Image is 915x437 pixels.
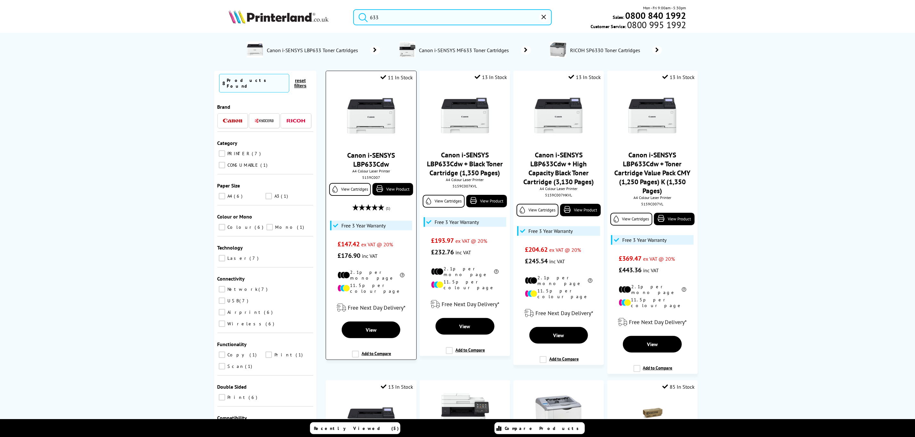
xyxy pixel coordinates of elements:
[247,42,263,58] img: 5159C007AA-conspage.jpg
[431,279,499,290] li: 11.5p per colour page
[366,327,377,333] span: View
[423,177,507,182] span: A4 Colour Laser Printer
[249,394,259,400] span: 6
[219,309,225,315] input: Airprint 6
[518,193,599,197] div: 5159C007HKVL
[628,91,676,139] img: Canon-LBP633Cdw-Front-Small.jpg
[569,42,662,59] a: RICOH SP6330 Toner Cartridges
[529,327,588,344] a: View
[549,247,581,253] span: ex VAT @ 20%
[419,42,531,59] a: Canon i-SENSYS MF633 Toner Cartridges
[550,42,566,58] img: 967147-conspage.jpg
[569,47,643,53] span: RICOH SP6330 Toner Cartridges
[431,266,499,277] li: 2.1p per mono page
[250,352,258,358] span: 1
[226,286,258,292] span: Network
[281,193,290,199] span: 1
[386,202,390,214] span: (1)
[266,352,272,358] input: Print 1
[310,422,400,434] a: Recently Viewed (5)
[223,119,242,123] img: Canon
[252,151,263,156] span: 7
[619,266,641,274] span: £443.36
[352,351,391,363] label: Add to Compare
[223,80,225,86] span: 8
[266,321,276,327] span: 6
[619,297,686,308] li: 11.5p per colour page
[338,240,360,248] span: £147.42
[626,22,686,28] span: 0800 995 1992
[261,162,269,168] span: 1
[460,323,470,330] span: View
[273,352,295,358] span: Print
[264,309,274,315] span: 6
[217,244,243,251] span: Technology
[219,224,225,230] input: Colour 6
[419,47,511,53] span: Canon i-SENSYS MF633 Toner Cartridges
[331,175,411,180] div: 5159C007
[234,193,244,199] span: 6
[629,318,687,326] span: Free Next Day Delivery*
[643,267,659,274] span: inc VAT
[517,186,601,191] span: A4 Colour Laser Printer
[535,309,593,317] span: Free Next Day Delivery*
[259,286,269,292] span: 7
[643,256,675,262] span: ex VAT @ 20%
[619,254,641,263] span: £369.47
[226,394,248,400] span: Print
[266,47,361,53] span: Canon i-SENSYS LBP633 Toner Cartridges
[219,286,225,292] input: Network 7
[517,204,559,217] a: View Cartridges
[591,22,686,29] span: Customer Service:
[525,288,592,299] li: 11.5p per colour page
[338,251,360,260] span: £176.90
[314,425,399,431] span: Recently Viewed (5)
[347,92,395,140] img: Canon-LBP633Cdw-Front-Small.jpg
[338,269,404,281] li: 2.1p per mono page
[613,14,625,20] span: Sales:
[361,241,393,248] span: ex VAT @ 20%
[612,202,693,206] div: 5159C007VL
[625,12,686,19] a: 0800 840 1992
[266,193,272,199] input: A3 1
[341,222,386,229] span: Free 3 Year Warranty
[226,224,254,230] span: Colour
[250,255,260,261] span: 7
[424,184,505,188] div: 5159C007KVL
[297,224,306,230] span: 1
[217,104,231,110] span: Brand
[255,118,274,123] img: Kyocera
[654,213,695,225] a: View Product
[662,74,695,80] div: 13 In Stock
[226,352,249,358] span: Copy
[553,332,564,338] span: View
[342,322,400,338] a: View
[219,150,225,157] input: PRINTER 7
[455,238,487,244] span: ex VAT @ 20%
[622,237,666,243] span: Free 3 Year Warranty
[219,394,225,401] input: Print 6
[525,275,592,286] li: 2.1p per mono page
[274,224,297,230] span: Mono
[619,284,686,295] li: 2.1p per mono page
[633,365,673,377] label: Add to Compare
[525,257,548,265] span: £245.54
[226,162,260,168] span: CONSUMABLE
[217,182,240,189] span: Paper Size
[219,321,225,327] input: Wireless 6
[381,384,413,390] div: 13 In Stock
[240,298,250,304] span: 7
[266,224,273,230] input: Mono 1
[435,219,479,225] span: Free 3 Year Warranty
[347,151,395,169] a: Canon i-SENSYS LBP633Cdw
[523,150,594,186] a: Canon i-SENSYS LBP633Cdw + High Capacity Black Toner Cartridge (3,130 Pages)
[226,298,239,304] span: USB
[381,74,413,81] div: 11 In Stock
[245,363,254,369] span: 1
[372,183,413,195] a: View Product
[431,236,454,245] span: £193.97
[362,253,378,259] span: inc VAT
[329,299,413,317] div: modal_delivery
[431,248,454,256] span: £232.76
[219,162,225,168] input: CONSUMABLE 1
